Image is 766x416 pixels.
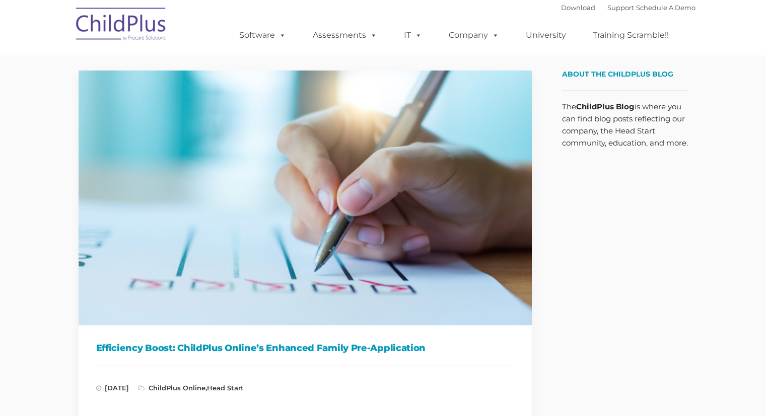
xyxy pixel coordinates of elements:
a: Assessments [303,25,387,45]
span: , [138,384,244,392]
span: [DATE] [96,384,129,392]
a: Training Scramble!! [583,25,679,45]
img: ChildPlus by Procare Solutions [71,1,172,51]
span: About the ChildPlus Blog [562,70,673,79]
a: Software [229,25,296,45]
a: Company [439,25,509,45]
a: Support [607,4,634,12]
a: ChildPlus Online [149,384,205,392]
a: University [516,25,576,45]
a: IT [394,25,432,45]
font: | [561,4,695,12]
p: The is where you can find blog posts reflecting our company, the Head Start community, education,... [562,101,688,149]
h1: Efficiency Boost: ChildPlus Online’s Enhanced Family Pre-Application [96,340,514,356]
a: Head Start [207,384,244,392]
img: Efficiency Boost: ChildPlus Online's Enhanced Family Pre-Application Process - Streamlining Appli... [79,71,532,325]
a: Schedule A Demo [636,4,695,12]
strong: ChildPlus Blog [576,102,635,111]
a: Download [561,4,595,12]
